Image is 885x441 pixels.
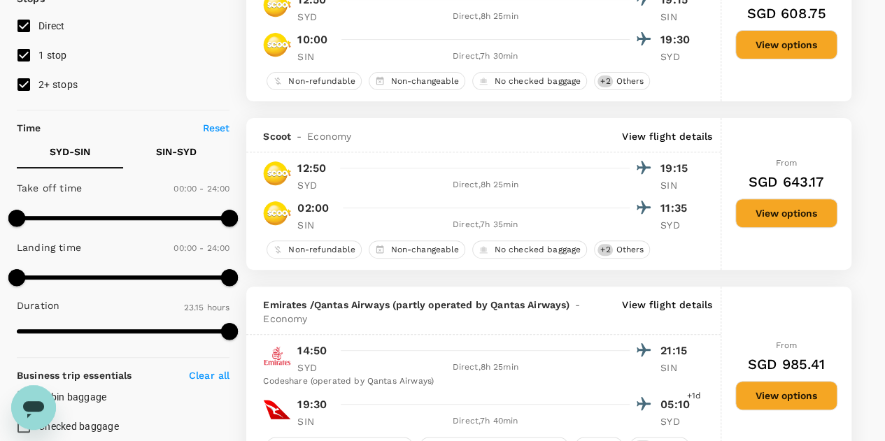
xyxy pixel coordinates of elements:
[38,79,78,90] span: 2+ stops
[297,361,332,375] p: SYD
[622,298,712,326] p: View flight details
[660,178,695,192] p: SIN
[297,10,332,24] p: SYD
[341,218,630,232] div: Direct , 7h 35min
[17,240,81,254] p: Landing time
[660,160,695,177] p: 19:15
[776,340,798,350] span: From
[291,129,307,143] span: -
[297,50,332,64] p: SIN
[385,244,465,256] span: Non-changeable
[488,75,586,87] span: No checked baggage
[735,198,837,228] button: View options
[735,381,837,410] button: View options
[174,184,229,194] span: 00:00 - 24:00
[735,30,837,59] button: View options
[369,240,465,259] div: Non-changeable
[17,370,132,381] strong: Business trip essentials
[472,72,587,90] div: No checked baggage
[17,181,82,195] p: Take off time
[38,421,119,432] span: Checked baggage
[369,72,465,90] div: Non-changeable
[263,31,291,59] img: TR
[748,353,826,375] h6: SGD 985.41
[189,368,229,382] p: Clear all
[283,244,361,256] span: Non-refundable
[263,342,291,370] img: EK
[297,396,327,413] p: 19:30
[610,244,649,256] span: Others
[297,160,326,177] p: 12:50
[569,298,586,312] span: -
[297,342,327,359] p: 14:50
[660,10,695,24] p: SIN
[184,303,230,312] span: 23.15 hours
[660,218,695,232] p: SYD
[341,361,630,375] div: Direct , 8h 25min
[38,20,65,31] span: Direct
[660,200,695,217] p: 11:35
[283,75,361,87] span: Non-refundable
[610,75,649,87] span: Others
[597,75,613,87] span: + 2
[203,121,230,135] p: Reset
[660,50,695,64] p: SYD
[263,129,291,143] span: Scoot
[472,240,587,259] div: No checked baggage
[297,31,327,48] p: 10:00
[746,2,826,24] h6: SGD 608.75
[749,171,825,193] h6: SGD 643.17
[660,342,695,359] p: 21:15
[341,414,630,428] div: Direct , 7h 40min
[776,158,798,168] span: From
[17,121,41,135] p: Time
[687,389,701,403] span: +1d
[38,50,67,61] span: 1 stop
[174,243,229,253] span: 00:00 - 24:00
[11,385,56,430] iframe: Button to launch messaging window
[267,240,362,259] div: Non-refundable
[263,312,307,326] span: Economy
[488,244,586,256] span: No checked baggage
[597,244,613,256] span: + 2
[594,240,650,259] div: +2Others
[307,129,351,143] span: Economy
[17,298,59,312] p: Duration
[660,361,695,375] p: SIN
[297,414,332,428] p: SIN
[297,178,332,192] p: SYD
[341,10,630,24] div: Direct , 8h 25min
[297,200,329,217] p: 02:00
[341,50,630,64] div: Direct , 7h 30min
[594,72,650,90] div: +2Others
[263,396,291,424] img: QF
[50,145,90,159] p: SYD - SIN
[660,396,695,413] p: 05:10
[263,375,695,389] div: Codeshare (operated by Qantas Airways)
[622,129,712,143] p: View flight details
[660,414,695,428] p: SYD
[263,199,291,227] img: TR
[341,178,630,192] div: Direct , 8h 25min
[156,145,197,159] p: SIN - SYD
[385,75,465,87] span: Non-changeable
[267,72,362,90] div: Non-refundable
[263,298,569,312] span: Emirates / Qantas Airways (partly operated by Qantas Airways)
[263,159,291,187] img: TR
[297,218,332,232] p: SIN
[38,391,106,403] span: Cabin baggage
[660,31,695,48] p: 19:30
